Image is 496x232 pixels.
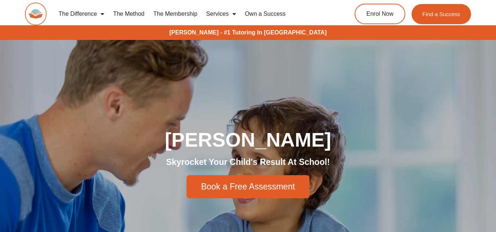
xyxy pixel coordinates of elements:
[240,5,290,22] a: Own a Success
[109,5,149,22] a: The Method
[423,11,460,17] span: Find a Success
[54,5,109,22] a: The Difference
[43,130,454,150] h1: [PERSON_NAME]
[54,5,329,22] nav: Menu
[187,175,310,198] a: Book a Free Assessment
[149,5,202,22] a: The Membership
[355,4,405,24] a: Enrol Now
[201,183,295,191] span: Book a Free Assessment
[412,4,471,24] a: Find a Success
[43,157,454,168] h2: Skyrocket Your Child's Result At School!
[202,5,240,22] a: Services
[366,11,394,17] span: Enrol Now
